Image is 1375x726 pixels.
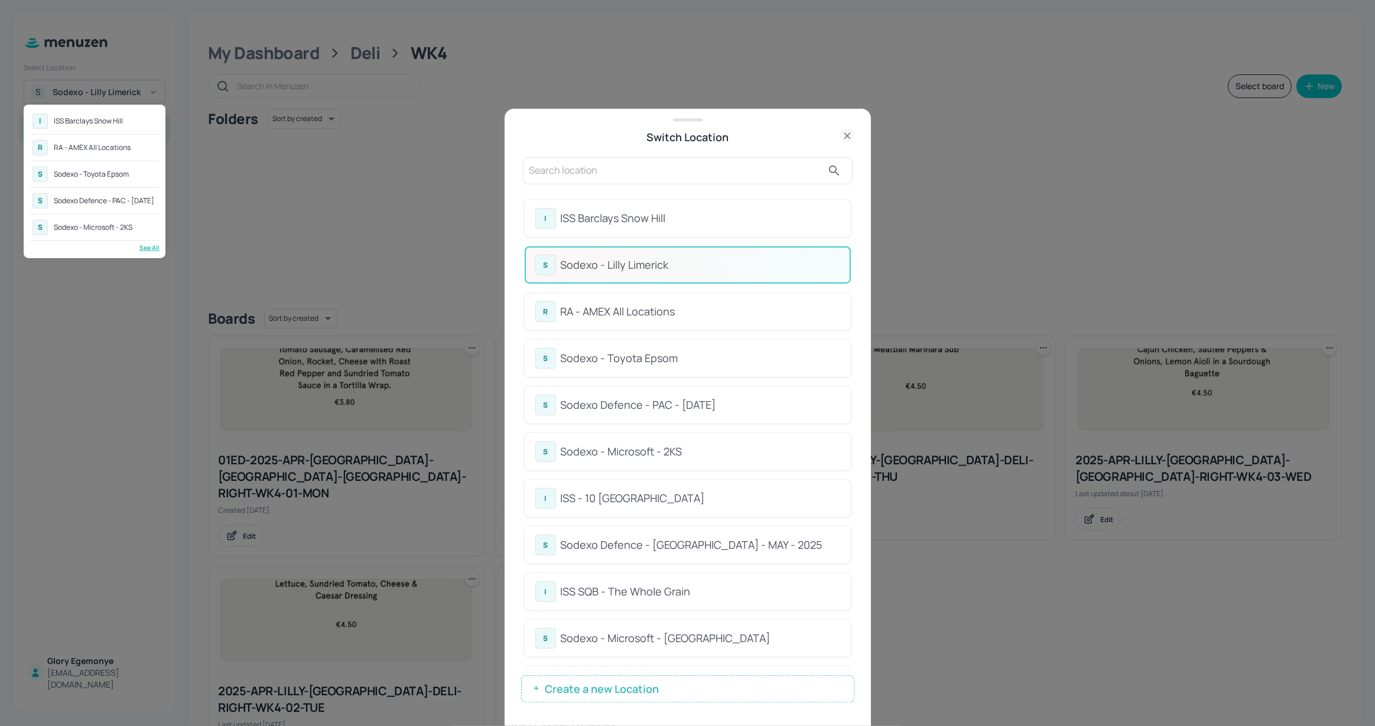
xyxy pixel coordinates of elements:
[32,113,48,129] div: I
[54,144,131,151] div: RA - AMEX All Locations
[32,140,48,155] div: R
[32,193,48,209] div: S
[32,167,48,182] div: S
[54,197,154,204] div: Sodexo Defence - PAC - [DATE]
[54,171,129,178] div: Sodexo - Toyota Epsom
[54,118,123,125] div: ISS Barclays Snow Hill
[54,224,132,231] div: Sodexo - Microsoft - 2KS
[30,243,160,252] div: See All
[32,220,48,235] div: S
